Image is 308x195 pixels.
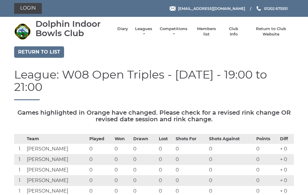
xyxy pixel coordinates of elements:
a: Email [EMAIL_ADDRESS][DOMAIN_NAME] [170,6,245,11]
td: 0 [113,144,132,154]
td: 0 [208,154,255,165]
img: Phone us [257,6,261,11]
td: + 0 [279,154,294,165]
th: Lost [157,134,174,144]
td: 0 [88,154,113,165]
td: + 0 [279,175,294,186]
td: [PERSON_NAME] [25,165,88,175]
td: 0 [208,175,255,186]
th: Won [113,134,132,144]
td: 0 [113,165,132,175]
a: Phone us 01202 675551 [256,6,288,11]
th: Diff [279,134,294,144]
h1: League: W08 Open Triples - [DATE] - 19:00 to 21:00 [14,68,294,101]
td: [PERSON_NAME] [25,154,88,165]
td: 0 [113,154,132,165]
td: 0 [174,165,208,175]
td: 0 [208,165,255,175]
div: Dolphin Indoor Bowls Club [35,19,111,38]
td: 0 [132,144,157,154]
a: Diary [117,26,128,32]
td: 0 [174,154,208,165]
td: 0 [88,175,113,186]
th: Team [25,134,88,144]
td: 0 [88,165,113,175]
td: 0 [208,144,255,154]
td: 1 [14,144,25,154]
td: 0 [88,144,113,154]
td: 0 [157,154,174,165]
th: Played [88,134,113,144]
td: [PERSON_NAME] [25,144,88,154]
td: 0 [255,165,279,175]
td: 0 [255,144,279,154]
td: 1 [14,154,25,165]
th: Shots For [174,134,208,144]
img: Dolphin Indoor Bowls Club [14,23,31,40]
td: 1 [14,175,25,186]
td: [PERSON_NAME] [25,175,88,186]
td: 0 [132,154,157,165]
td: 0 [113,175,132,186]
td: 0 [157,175,174,186]
a: Competitions [159,26,188,37]
td: 1 [14,165,25,175]
h5: Games highlighted in Orange have changed. Please check for a revised rink change OR revised date ... [14,109,294,122]
span: [EMAIL_ADDRESS][DOMAIN_NAME] [178,6,245,11]
img: Email [170,6,176,11]
a: Club Info [225,26,242,37]
td: 0 [157,165,174,175]
td: 0 [174,175,208,186]
a: Leagues [134,26,153,37]
td: + 0 [279,165,294,175]
a: Return to list [14,46,64,58]
span: 01202 675551 [264,6,288,11]
a: Login [14,3,42,14]
td: 0 [132,165,157,175]
th: Points [255,134,279,144]
td: 0 [157,144,174,154]
a: Members list [194,26,219,37]
td: 0 [174,144,208,154]
td: 0 [132,175,157,186]
a: Return to Club Website [248,26,294,37]
td: 0 [255,154,279,165]
th: Shots Against [208,134,255,144]
td: 0 [255,175,279,186]
td: + 0 [279,144,294,154]
th: Drawn [132,134,157,144]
